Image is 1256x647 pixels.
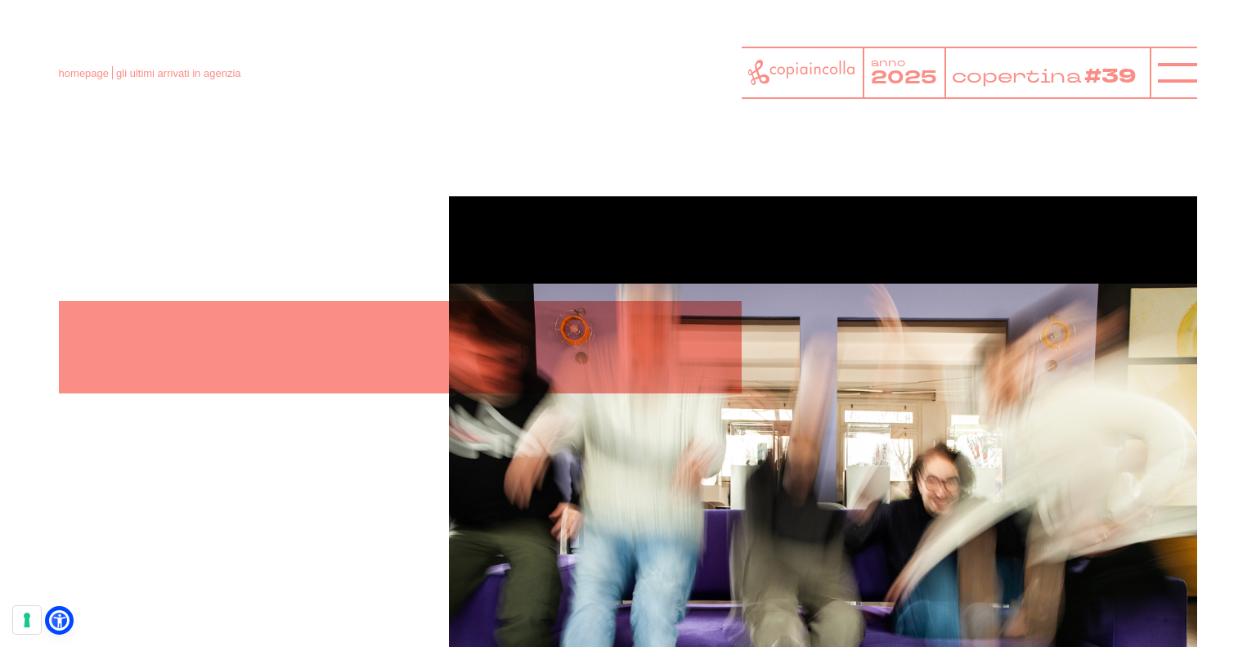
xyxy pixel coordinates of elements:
[871,56,905,70] tspan: anno
[952,62,1086,88] tspan: copertina
[59,67,109,79] a: homepage
[1089,62,1143,91] tspan: #39
[116,67,240,79] span: gli ultimi arrivati in agenzia
[13,606,41,634] button: Le tue preferenze relative al consenso per le tecnologie di tracciamento
[871,65,937,91] tspan: 2025
[49,610,70,631] a: Open Accessibility Menu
